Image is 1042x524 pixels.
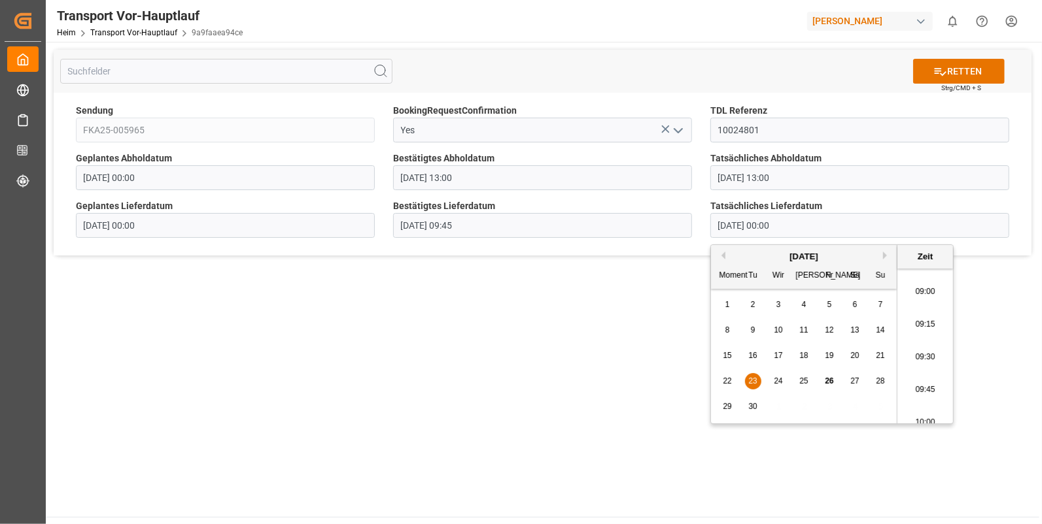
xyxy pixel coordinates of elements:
[897,308,953,341] li: 09:15
[802,300,807,309] span: 4
[393,165,692,190] input: TT. MM.JJJJ HH:MM
[57,6,243,25] div: Transport Vor-Hauptlauf
[825,325,833,335] span: 12
[876,351,884,360] span: 21
[938,7,967,36] button: 0 neue Benachrichtigungen anzeigen
[897,406,953,439] li: 10:00
[771,268,787,284] div: Wir
[748,351,757,360] span: 16
[796,348,812,364] div: Wählen Donnerstag, 18. September 2025
[796,322,812,338] div: Wählen Donnerstag, 11. September 2025
[822,268,838,284] div: Fr
[825,376,833,385] span: 26
[711,250,897,263] div: [DATE]
[76,105,113,116] font: Sendung
[710,105,767,116] font: TDL Referenz
[723,402,731,411] span: 29
[901,250,950,263] div: Zeit
[715,292,894,419] div: Monat 2025-09
[873,322,889,338] div: Wählen Sonntag, 14. September 2025
[827,300,832,309] span: 5
[825,351,833,360] span: 19
[745,322,761,338] div: Wählen Dienstag, 9. September 2025
[771,373,787,389] div: Wählen Sie Mittwoch, 24. September 2025
[668,120,687,140] button: Menü öffnen
[822,348,838,364] div: Wählen Freitag, 19. September 2025
[873,373,889,389] div: Wählen Sonntag, 28. September 2025
[850,325,859,335] span: 13
[710,201,822,211] font: Tatsächliches Lieferdatum
[393,213,692,238] input: TT. MM.JJJJ HH:MM
[771,348,787,364] div: Wählen Sie Mittwoch, 17. September 2025
[941,83,981,93] span: Strg/CMD + S
[90,28,177,37] a: Transport Vor-Hauptlauf
[873,348,889,364] div: Wählen Sie Sonntag, 21. September 2025
[393,105,517,116] font: BookingRequestConfirmation
[812,14,882,28] font: [PERSON_NAME]
[771,297,787,313] div: Wählen Mittwoch, 3. September 2025
[822,322,838,338] div: Wählen Freitag, 12. September 2025
[774,351,782,360] span: 17
[710,165,1009,190] input: TT. MM.JJJJ HH:MM
[850,351,859,360] span: 20
[847,348,863,364] div: Wählen Sie Samstag, 20. September 2025
[878,300,883,309] span: 7
[76,153,172,163] font: Geplantes Abholdatum
[947,65,982,78] font: RETTEN
[876,376,884,385] span: 28
[876,325,884,335] span: 14
[720,268,736,284] div: Moment
[720,297,736,313] div: Wählen Sie Montag, 1. September 2025
[76,213,375,238] input: TT.MM.JJJJ HH:MM
[967,7,997,36] button: Hilfe-Center
[720,399,736,415] div: Wählen Sie Montag, 29. September 2025
[751,325,755,335] span: 9
[393,201,495,211] font: Bestätigtes Lieferdatum
[847,268,863,284] div: Sa
[771,322,787,338] div: Wählen Sie Mittwoch, 10. September 2025
[799,376,808,385] span: 25
[822,373,838,389] div: Wählen Freitag, 26. September 2025
[873,268,889,284] div: Su
[751,300,755,309] span: 2
[847,322,863,338] div: Wählen Sie Samstag, 13. September 2025
[720,373,736,389] div: Wählen Sie Montag, 22. September 2025
[853,300,858,309] span: 6
[720,322,736,338] div: Wählen Sie Montag, 8. September 2025
[897,276,953,308] li: 09:00
[883,252,891,259] button: Nächster Monat
[710,213,1009,238] input: TT. MM.JJJJ HH:MM
[799,351,808,360] span: 18
[748,376,757,385] span: 23
[393,153,495,163] font: Bestätigtes Abholdatum
[745,268,761,284] div: Tu
[873,297,889,313] div: Wählen Sie Sonntag, 7. September 2025
[774,325,782,335] span: 10
[850,376,859,385] span: 27
[718,252,725,259] button: Vormonat
[60,59,392,84] input: Suchfelder
[723,351,731,360] span: 15
[725,300,730,309] span: 1
[776,300,781,309] span: 3
[723,376,731,385] span: 22
[913,59,1005,84] button: RETTEN
[745,348,761,364] div: Wählen Dienstag, 16. September 2025
[748,402,757,411] span: 30
[807,8,938,33] button: [PERSON_NAME]
[774,376,782,385] span: 24
[76,201,173,211] font: Geplantes Lieferdatum
[847,297,863,313] div: Wählen Sie Samstag, 6. September 2025
[796,268,812,284] div: [PERSON_NAME]
[847,373,863,389] div: Wählen Sie Samstag, 27. September 2025
[720,348,736,364] div: Wählen Sie Montag, 15. September 2025
[796,373,812,389] div: Wählen Donnerstag, 25. September 2025
[710,153,822,163] font: Tatsächliches Abholdatum
[745,297,761,313] div: Wählen Sie Dienstag, 2. September 2025
[745,373,761,389] div: Wählen Dienstag, 23. September 2025
[745,399,761,415] div: Wählen Dienstag, 30. September 2025
[76,165,375,190] input: TT.MM.JJJJ HH:MM
[897,341,953,374] li: 09:30
[796,297,812,313] div: Wählen Donnerstag, 4. September 2025
[822,297,838,313] div: Wählen Freitag, 5. September 2025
